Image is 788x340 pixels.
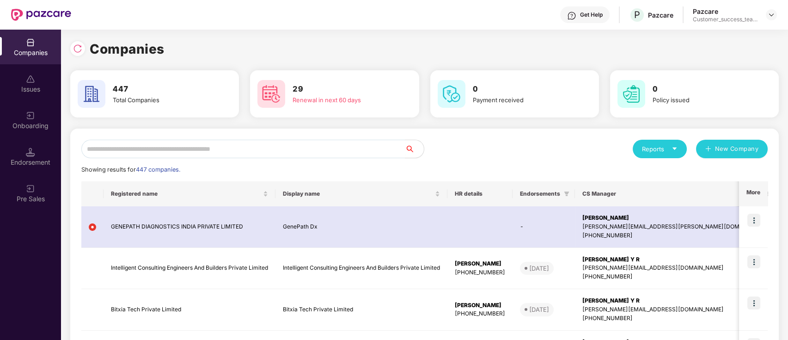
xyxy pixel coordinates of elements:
[582,297,770,305] div: [PERSON_NAME] Y R
[648,11,673,19] div: Pazcare
[739,181,768,206] th: More
[26,74,35,84] img: svg+xml;base64,PHN2ZyBpZD0iSXNzdWVzX2Rpc2FibGVkIiB4bWxucz0iaHR0cDovL3d3dy53My5vcmcvMjAwMC9zdmciIH...
[78,80,105,108] img: svg+xml;base64,PHN2ZyB4bWxucz0iaHR0cDovL3d3dy53My5vcmcvMjAwMC9zdmciIHdpZHRoPSI2MCIgaGVpZ2h0PSI2MC...
[275,181,447,206] th: Display name
[26,148,35,157] img: svg+xml;base64,PHN2ZyB3aWR0aD0iMTQuNSIgaGVpZ2h0PSIxNC41IiB2aWV3Qm94PSIwIDAgMTYgMTYiIGZpbGw9Im5vbm...
[513,206,575,248] td: -
[90,39,165,59] h1: Companies
[564,191,569,197] span: filter
[405,145,424,153] span: search
[617,80,645,108] img: svg+xml;base64,PHN2ZyB4bWxucz0iaHR0cDovL3d3dy53My5vcmcvMjAwMC9zdmciIHdpZHRoPSI2MCIgaGVpZ2h0PSI2MC...
[473,95,573,105] div: Payment received
[104,289,275,331] td: Bitxia Tech Private Limited
[136,166,180,173] span: 447 companies.
[11,9,71,21] img: New Pazcare Logo
[275,248,447,290] td: Intelligent Consulting Engineers And Builders Private Limited
[529,264,549,273] div: [DATE]
[26,38,35,47] img: svg+xml;base64,PHN2ZyBpZD0iQ29tcGFuaWVzIiB4bWxucz0iaHR0cDovL3d3dy53My5vcmcvMjAwMC9zdmciIHdpZHRoPS...
[580,11,603,19] div: Get Help
[582,305,770,314] div: [PERSON_NAME][EMAIL_ADDRESS][DOMAIN_NAME]
[275,206,447,248] td: GenePath Dx
[81,166,180,173] span: Showing results for
[693,7,757,16] div: Pazcare
[73,44,82,53] img: svg+xml;base64,PHN2ZyBpZD0iUmVsb2FkLTMyeDMyIiB4bWxucz0iaHR0cDovL3d3dy53My5vcmcvMjAwMC9zdmciIHdpZH...
[747,214,760,227] img: icon
[653,83,753,95] h3: 0
[567,11,576,20] img: svg+xml;base64,PHN2ZyBpZD0iSGVscC0zMngzMiIgeG1sbnM9Imh0dHA6Ly93d3cudzMub3JnLzIwMDAvc3ZnIiB3aWR0aD...
[26,111,35,120] img: svg+xml;base64,PHN2ZyB3aWR0aD0iMjAiIGhlaWdodD0iMjAiIHZpZXdCb3g9IjAgMCAyMCAyMCIgZmlsbD0ibm9uZSIgeG...
[113,95,213,105] div: Total Companies
[104,181,275,206] th: Registered name
[768,11,775,19] img: svg+xml;base64,PHN2ZyBpZD0iRHJvcGRvd24tMzJ4MzIiIHhtbG5zPSJodHRwOi8vd3d3LnczLm9yZy8yMDAwL3N2ZyIgd2...
[529,305,549,314] div: [DATE]
[438,80,465,108] img: svg+xml;base64,PHN2ZyB4bWxucz0iaHR0cDovL3d3dy53My5vcmcvMjAwMC9zdmciIHdpZHRoPSI2MCIgaGVpZ2h0PSI2MC...
[715,144,759,154] span: New Company
[111,190,261,198] span: Registered name
[104,206,275,248] td: GENEPATH DIAGNOSTICS INDIA PRIVATE LIMITED
[455,309,505,318] div: [PHONE_NUMBER]
[582,214,770,223] div: [PERSON_NAME]
[26,184,35,193] img: svg+xml;base64,PHN2ZyB3aWR0aD0iMjAiIGhlaWdodD0iMjAiIHZpZXdCb3g9IjAgMCAyMCAyMCIgZmlsbD0ibm9uZSIgeG...
[747,297,760,309] img: icon
[293,95,393,105] div: Renewal in next 60 days
[672,146,678,152] span: caret-down
[653,95,753,105] div: Policy issued
[582,190,762,198] span: CS Manager
[642,144,678,154] div: Reports
[582,223,770,231] div: [PERSON_NAME][EMAIL_ADDRESS][PERSON_NAME][DOMAIN_NAME]
[562,188,571,199] span: filter
[455,301,505,310] div: [PERSON_NAME]
[89,223,96,231] img: svg+xml;base64,PHN2ZyB4bWxucz0iaHR0cDovL3d3dy53My5vcmcvMjAwMC9zdmciIHdpZHRoPSIxMiIgaGVpZ2h0PSIxMi...
[405,140,424,158] button: search
[696,140,768,158] button: plusNew Company
[113,83,213,95] h3: 447
[455,260,505,268] div: [PERSON_NAME]
[693,16,757,23] div: Customer_success_team_lead
[582,272,770,281] div: [PHONE_NUMBER]
[104,248,275,290] td: Intelligent Consulting Engineers And Builders Private Limited
[447,181,513,206] th: HR details
[455,268,505,277] div: [PHONE_NUMBER]
[747,255,760,268] img: icon
[257,80,285,108] img: svg+xml;base64,PHN2ZyB4bWxucz0iaHR0cDovL3d3dy53My5vcmcvMjAwMC9zdmciIHdpZHRoPSI2MCIgaGVpZ2h0PSI2MC...
[283,190,433,198] span: Display name
[634,9,640,20] span: P
[705,146,711,153] span: plus
[293,83,393,95] h3: 29
[582,255,770,264] div: [PERSON_NAME] Y R
[582,231,770,240] div: [PHONE_NUMBER]
[520,190,560,198] span: Endorsements
[473,83,573,95] h3: 0
[582,314,770,323] div: [PHONE_NUMBER]
[582,264,770,272] div: [PERSON_NAME][EMAIL_ADDRESS][DOMAIN_NAME]
[275,289,447,331] td: Bitxia Tech Private Limited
